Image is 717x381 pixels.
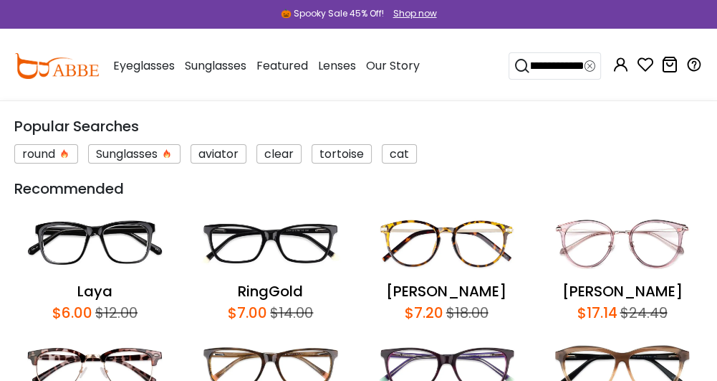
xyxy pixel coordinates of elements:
span: Featured [256,57,308,74]
span: Our Story [366,57,420,74]
div: $24.49 [617,302,667,324]
a: [PERSON_NAME] [562,281,682,301]
div: round [14,144,78,164]
div: $7.00 [228,302,267,324]
a: Shop now [386,7,437,19]
a: [PERSON_NAME] [386,281,506,301]
div: Recommended [14,178,703,199]
img: Naomi [542,207,703,281]
img: abbeglasses.com [14,53,99,79]
div: $18.00 [443,302,489,324]
div: Shop now [393,7,437,20]
a: Laya [77,281,112,301]
div: tortoise [312,144,372,164]
div: $14.00 [267,302,313,324]
span: Lenses [318,57,356,74]
a: RingGold [238,281,303,301]
div: aviator [191,144,246,164]
img: Callie [366,207,527,281]
div: clear [256,144,302,164]
div: 🎃 Spooky Sale 45% Off! [281,7,384,20]
div: $7.20 [405,302,443,324]
img: Laya [14,207,175,281]
div: cat [382,144,417,164]
div: $6.00 [52,302,92,324]
div: Sunglasses [88,144,181,164]
span: Eyeglasses [113,57,175,74]
div: $17.14 [577,302,617,324]
div: Popular Searches [14,116,703,137]
span: Sunglasses [185,57,246,74]
img: RingGold [190,207,351,281]
div: $12.00 [92,302,138,324]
